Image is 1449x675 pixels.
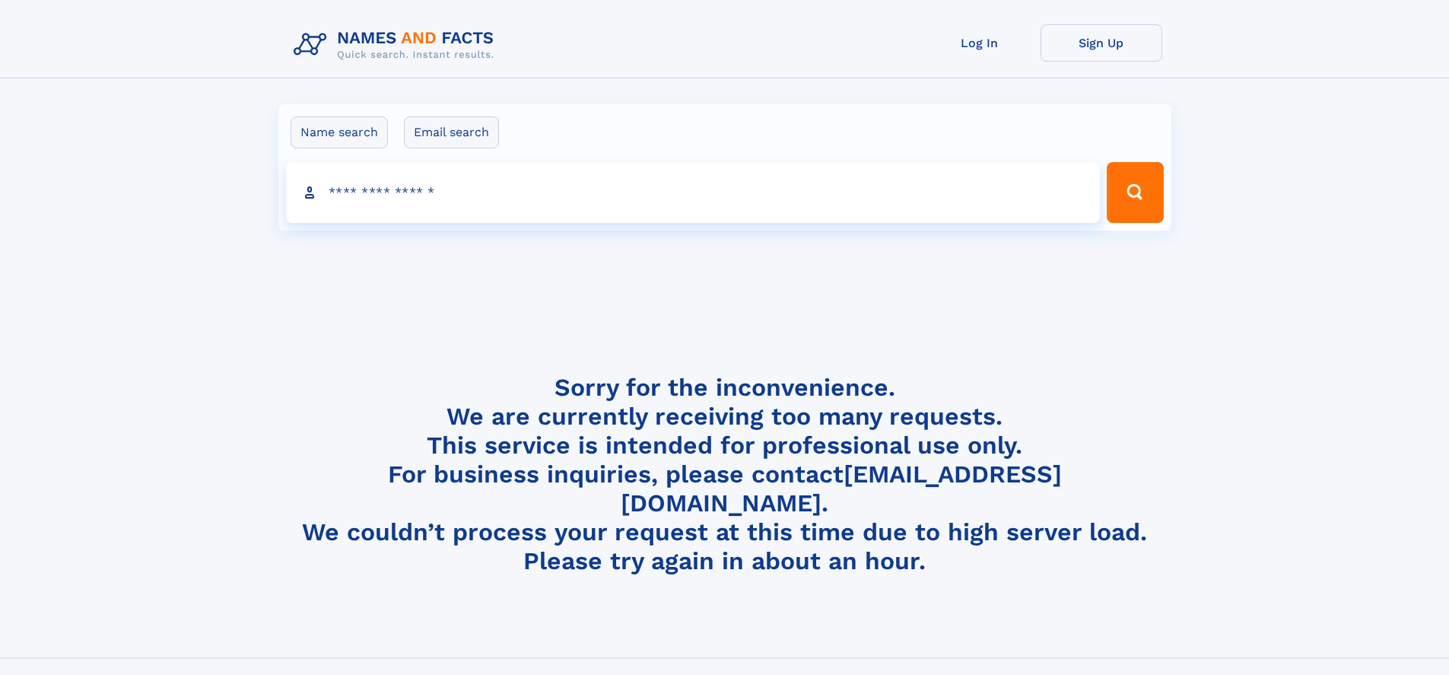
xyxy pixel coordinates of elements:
[404,116,499,148] label: Email search
[288,373,1162,576] h4: Sorry for the inconvenience. We are currently receiving too many requests. This service is intend...
[1107,162,1163,223] button: Search Button
[288,24,507,65] img: Logo Names and Facts
[621,460,1062,517] a: [EMAIL_ADDRESS][DOMAIN_NAME]
[291,116,388,148] label: Name search
[1041,24,1162,62] a: Sign Up
[286,162,1101,223] input: search input
[919,24,1041,62] a: Log In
